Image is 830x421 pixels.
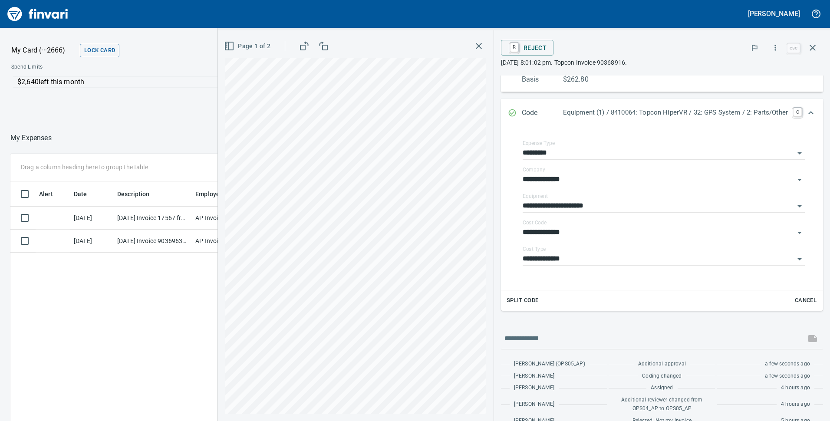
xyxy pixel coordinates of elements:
button: More [766,38,785,57]
span: Date [74,189,87,199]
p: Online and foreign allowed [4,88,295,96]
td: [DATE] Invoice 17567 from 4K Equipment LLC (1-24316) [114,207,192,230]
span: Employee [195,189,234,199]
span: [PERSON_NAME] [514,384,554,392]
label: Cost Type [523,247,546,252]
h5: [PERSON_NAME] [748,9,800,18]
span: Additional reviewer changed from OPS04_AP to OPS05_AP [613,396,711,413]
span: Employee [195,189,223,199]
td: AP Invoices [192,230,257,253]
span: Cancel [794,296,817,306]
span: Assigned [651,384,673,392]
img: Finvari [5,3,70,24]
span: Spend Limits [11,63,168,72]
button: Flag [745,38,764,57]
p: My Card (···2666) [11,45,76,56]
button: Page 1 of 2 [222,38,274,54]
span: Alert [39,189,53,199]
span: Date [74,189,99,199]
a: R [510,43,518,52]
button: Lock Card [80,44,119,57]
p: $2,640 left this month [17,77,290,87]
a: C [793,108,802,116]
span: Additional approval [638,360,686,368]
span: Description [117,189,150,199]
td: [DATE] [70,207,114,230]
button: Open [794,253,806,265]
span: a few seconds ago [765,372,810,381]
button: Cancel [792,294,820,307]
span: Page 1 of 2 [226,41,270,52]
label: Cost Code [523,220,547,225]
p: Code [522,108,563,119]
p: Equipment (1) / 8410064: Topcon HiperVR / 32: GPS System / 2: Parts/Other [563,108,788,118]
td: [DATE] [70,230,114,253]
span: a few seconds ago [765,360,810,368]
td: AP Invoices [192,207,257,230]
button: Split Code [504,294,541,307]
span: 4 hours ago [781,384,810,392]
span: Reject [508,40,547,55]
button: Open [794,227,806,239]
button: RReject [501,40,553,56]
label: Company [523,167,545,172]
td: [DATE] Invoice 90369637 from Topcon Solutions Inc (1-30481) [114,230,192,253]
p: My Expenses [10,133,52,143]
span: Split Code [507,296,539,306]
span: Coding changed [642,372,682,381]
span: Description [117,189,161,199]
button: [PERSON_NAME] [746,7,802,20]
button: Open [794,174,806,186]
span: Lock Card [84,46,115,56]
span: [PERSON_NAME] (OPS05_AP) [514,360,585,368]
button: Open [794,147,806,159]
div: Expand [501,128,823,311]
label: Expense Type [523,141,555,146]
span: Alert [39,189,64,199]
span: [PERSON_NAME] [514,372,554,381]
span: Close invoice [785,37,823,58]
span: This records your message into the invoice and notifies anyone mentioned [802,328,823,349]
label: Equipment [523,194,548,199]
button: Open [794,200,806,212]
span: [PERSON_NAME] [514,400,554,409]
p: Basis [522,74,563,85]
p: Drag a column heading here to group the table [21,163,148,171]
p: $262.80 [563,74,604,85]
a: esc [787,43,800,53]
p: [DATE] 8:01:02 pm. Topcon Invoice 90368916. [501,58,823,67]
span: 4 hours ago [781,400,810,409]
div: Expand [501,99,823,128]
nav: breadcrumb [10,133,52,143]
